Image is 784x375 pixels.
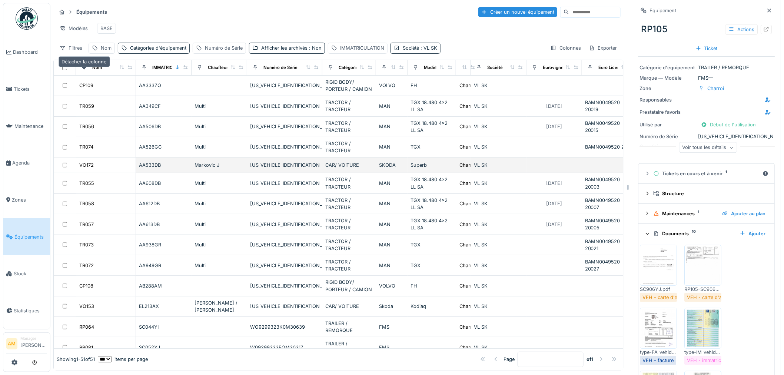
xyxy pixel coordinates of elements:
div: Skoda [379,303,405,310]
div: RP105 [638,20,775,39]
div: VL SK [474,180,524,187]
div: TR055 [79,180,94,187]
div: Multi [195,123,244,130]
div: VL SK [474,282,524,289]
div: Modèle [424,64,439,71]
div: Structure [654,190,766,197]
div: SC052YJ [139,344,189,351]
div: TR073 [79,241,94,248]
div: IMMATRICULATION [152,64,191,71]
div: TGX 18.480 4x2 LL SA [411,217,453,231]
div: Superb [411,162,453,169]
div: RP105-SC906YJ.pdf [685,286,722,293]
div: type-IM_vehid-RP105_rmref-30812_label-73_date-20230613153239.pdf [685,349,722,356]
div: TGX [411,262,453,269]
div: Voir tous les détails [679,142,737,153]
div: TGX 18.480 4x2 LL SA [411,99,453,113]
div: TRACTOR / TRACTEUR [325,99,373,113]
summary: Maintenances1Ajouter au plan [642,207,772,220]
div: VL SK [474,82,524,89]
li: AM [6,338,17,349]
div: Multi [195,221,244,228]
div: Numéro de Série [205,44,243,52]
div: RP064 [79,323,94,331]
div: [DATE] [547,221,562,228]
a: Statistiques [3,292,50,329]
div: Markovic J [195,162,244,169]
div: MAN [379,123,405,130]
div: TRAILER / REMORQUE [640,64,774,71]
img: xyqcotrajc88baw9ud2nt3or9wb1 [642,247,675,284]
div: VL SK [474,262,524,269]
div: Numéro de Série [263,64,298,71]
div: Multi [195,200,244,207]
div: TR056 [79,123,94,130]
div: VL SK [474,303,524,310]
div: Catégories d'équipement [339,64,390,71]
span: Tickets [14,86,47,93]
div: AA506DB [139,123,189,130]
strong: of 1 [587,356,594,363]
div: RP081 [79,344,93,351]
div: Modèles [56,23,91,34]
div: Nom [101,44,112,52]
div: Charroi [459,123,476,130]
div: TRACTOR / TRACTEUR [325,176,373,190]
div: Multi [195,143,244,150]
div: Charroi [459,344,476,351]
div: VOLVO [379,282,405,289]
div: [US_VEHICLE_IDENTIFICATION_NUMBER] [250,103,319,110]
div: VL SK [474,200,524,207]
div: VOLVO [379,82,405,89]
div: TGX 18.480 4x2 LL SA [411,197,453,211]
div: SKODA [379,162,405,169]
div: Ticket [693,43,721,53]
div: type-FA_vehid-RP105_rmref-33596_label-68_date-20240928084908.pdf [640,349,677,356]
div: Société [403,44,437,52]
div: EL213AX [139,303,189,310]
div: BAMN0049520 20005 [585,217,635,231]
div: MAN [379,180,405,187]
div: VL SK [474,344,524,351]
div: FH [411,282,453,289]
a: Dashboard [3,34,50,71]
div: [US_VEHICLE_IDENTIFICATION_NUMBER] [250,221,319,228]
summary: Tickets en cours et à venir1 [642,167,772,180]
div: W09299323EOM30317 [250,344,319,351]
div: TGX [411,143,453,150]
div: Créer un nouvel équipement [478,7,557,17]
div: [US_VEHICLE_IDENTIFICATION_NUMBER] [250,200,319,207]
div: [US_VEHICLE_IDENTIFICATION_NUMBER] [250,180,319,187]
div: Page [504,356,515,363]
div: MAN [379,200,405,207]
div: BAMN0049520 20007 [585,197,635,211]
div: Actions [725,24,758,35]
div: Tickets en cours et à venir [654,170,760,177]
div: Responsables [640,96,695,103]
div: Société [487,64,503,71]
div: CP108 [79,282,93,289]
div: BAMN0049520 20015 [585,120,635,134]
div: SC906YJ.pdf [640,286,677,293]
div: Charroi [459,262,476,269]
div: Prestataire favoris [640,109,695,116]
div: Charroi [708,85,724,92]
div: TGX 18.480 4x2 LL SA [411,176,453,190]
div: VEH - immatriculation/radiation [687,357,758,364]
div: [US_VEHICLE_IDENTIFICATION_NUMBER] [250,123,319,130]
div: FMS — [640,74,774,82]
div: Multi [195,180,244,187]
div: [US_VEHICLE_IDENTIFICATION_NUMBER] [250,162,319,169]
div: AA612DB [139,200,189,207]
div: Nom [92,64,102,71]
div: TRAILER / REMORQUE [325,320,373,334]
a: Zones [3,182,50,219]
span: : Non [308,45,322,51]
div: AA613DB [139,221,189,228]
div: IMMATRICULATION [340,44,384,52]
div: BAMN0049520 20019 [585,99,635,113]
div: MAN [379,221,405,228]
div: AB288AM [139,282,189,289]
div: BAMN0049520 20011 [585,143,635,150]
div: [US_VEHICLE_IDENTIFICATION_NUMBER] [250,82,319,89]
